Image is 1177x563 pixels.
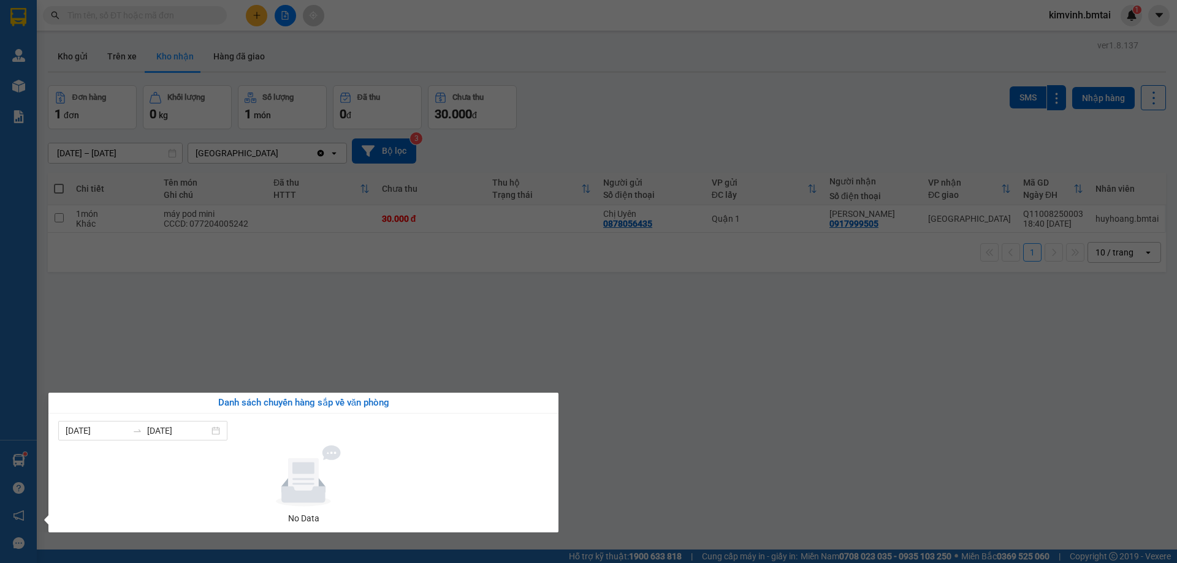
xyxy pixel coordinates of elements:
span: to [132,426,142,436]
input: Từ ngày [66,424,128,437]
span: swap-right [132,426,142,436]
div: No Data [63,512,544,525]
div: Danh sách chuyến hàng sắp về văn phòng [58,396,549,410]
input: Đến ngày [147,424,209,437]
